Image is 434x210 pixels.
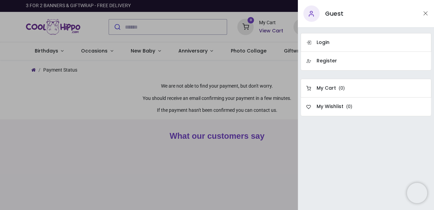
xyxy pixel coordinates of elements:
[301,52,431,71] a: Register
[317,39,329,46] h6: Login
[407,183,427,203] iframe: Brevo live chat
[346,103,352,110] span: ( )
[301,33,431,52] a: Login
[301,97,431,116] a: My Wishlist (0)
[339,85,345,92] span: ( )
[422,9,429,18] button: Close
[340,85,343,91] span: 0
[301,79,431,97] a: My Cart (0)
[325,10,343,18] h5: Guest
[317,85,336,92] h6: My Cart
[317,58,337,64] h6: Register
[348,104,351,109] span: 0
[317,103,343,110] h6: My Wishlist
